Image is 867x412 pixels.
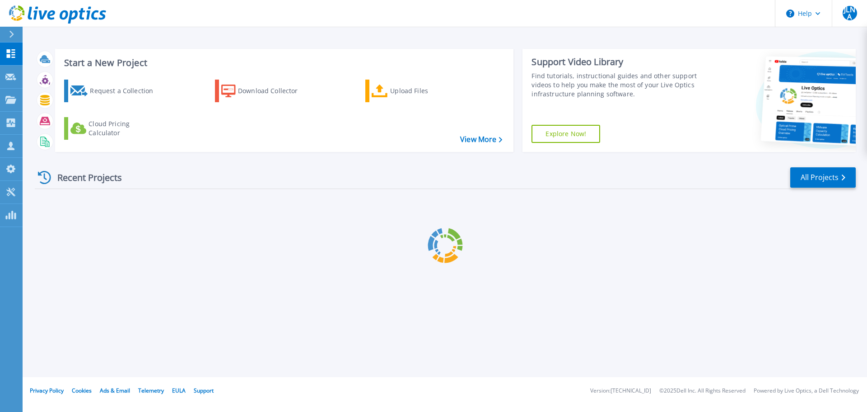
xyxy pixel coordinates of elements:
span: JLNA [843,6,857,20]
h3: Start a New Project [64,58,502,68]
a: Explore Now! [531,125,600,143]
div: Support Video Library [531,56,701,68]
li: Powered by Live Optics, a Dell Technology [754,388,859,394]
li: © 2025 Dell Inc. All Rights Reserved [659,388,746,394]
a: Ads & Email [100,387,130,394]
a: Request a Collection [64,80,165,102]
a: Support [194,387,214,394]
a: Cloud Pricing Calculator [64,117,165,140]
div: Request a Collection [90,82,162,100]
a: Download Collector [215,80,316,102]
a: View More [460,135,502,144]
div: Upload Files [390,82,462,100]
a: Cookies [72,387,92,394]
a: All Projects [790,167,856,188]
div: Recent Projects [35,166,134,189]
li: Version: [TECHNICAL_ID] [590,388,651,394]
div: Find tutorials, instructional guides and other support videos to help you make the most of your L... [531,71,701,99]
a: EULA [172,387,186,394]
div: Cloud Pricing Calculator [89,119,161,137]
div: Download Collector [238,82,310,100]
a: Telemetry [138,387,164,394]
a: Upload Files [365,80,466,102]
a: Privacy Policy [30,387,64,394]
